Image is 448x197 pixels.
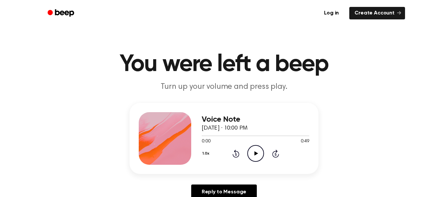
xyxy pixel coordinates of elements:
button: 1.0x [202,148,212,159]
span: 0:49 [301,138,309,145]
h1: You were left a beep [56,53,392,76]
a: Log in [317,6,345,21]
a: Beep [43,7,80,20]
span: [DATE] · 10:00 PM [202,125,248,131]
span: 0:00 [202,138,210,145]
h3: Voice Note [202,115,309,124]
a: Create Account [349,7,405,19]
p: Turn up your volume and press play. [98,82,350,92]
